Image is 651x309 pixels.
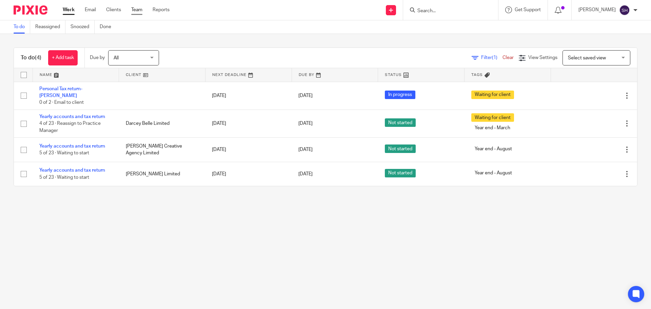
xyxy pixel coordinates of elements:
[205,162,292,186] td: [DATE]
[39,168,105,173] a: Yearly accounts and tax return
[39,144,105,149] a: Yearly accounts and tax return
[39,121,101,133] span: 4 of 23 · Reassign to Practice Manager
[131,6,142,13] a: Team
[528,55,557,60] span: View Settings
[385,118,416,127] span: Not started
[14,5,47,15] img: Pixie
[153,6,170,13] a: Reports
[385,144,416,153] span: Not started
[298,172,313,176] span: [DATE]
[298,93,313,98] span: [DATE]
[492,55,497,60] span: (1)
[471,144,515,153] span: Year end - August
[63,6,75,13] a: Work
[205,82,292,110] td: [DATE]
[119,110,205,137] td: Darcey Belle Limited
[71,20,95,34] a: Snoozed
[39,114,105,119] a: Yearly accounts and tax return
[90,54,105,61] p: Due by
[85,6,96,13] a: Email
[205,110,292,137] td: [DATE]
[568,56,606,60] span: Select saved view
[39,151,89,156] span: 5 of 23 · Waiting to start
[119,162,205,186] td: [PERSON_NAME] Limited
[471,73,483,77] span: Tags
[385,169,416,177] span: Not started
[35,20,65,34] a: Reassigned
[21,54,41,61] h1: To do
[471,91,514,99] span: Waiting for client
[481,55,502,60] span: Filter
[298,121,313,126] span: [DATE]
[106,6,121,13] a: Clients
[14,20,30,34] a: To do
[100,20,116,34] a: Done
[619,5,630,16] img: svg%3E
[39,86,82,98] a: Personal Tax return- [PERSON_NAME]
[298,147,313,152] span: [DATE]
[515,7,541,12] span: Get Support
[205,138,292,162] td: [DATE]
[385,91,415,99] span: In progress
[471,169,515,177] span: Year end - August
[502,55,514,60] a: Clear
[578,6,616,13] p: [PERSON_NAME]
[471,113,514,122] span: Waiting for client
[39,100,84,105] span: 0 of 2 · Email to client
[471,123,514,132] span: Year end - March
[48,50,78,65] a: + Add task
[39,175,89,180] span: 5 of 23 · Waiting to start
[417,8,478,14] input: Search
[114,56,119,60] span: All
[35,55,41,60] span: (4)
[119,138,205,162] td: [PERSON_NAME] Creative Agency Limited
